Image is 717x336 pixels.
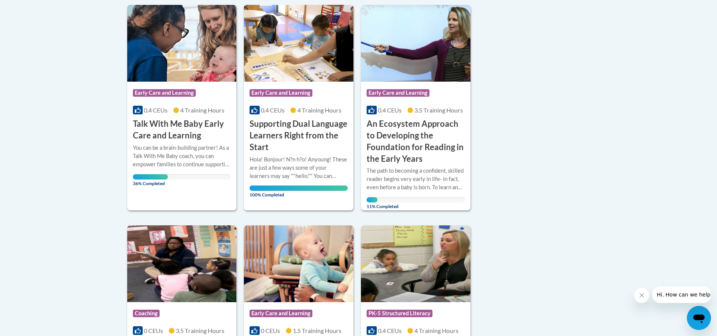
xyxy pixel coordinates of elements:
[367,310,432,317] span: PK-5 Structured Literacy
[133,144,231,169] div: You can be a brain-building partner! As a Talk With Me Baby coach, you can empower families to co...
[297,106,341,114] span: 4 Training Hours
[250,118,348,153] h3: Supporting Dual Language Learners Right from the Start
[144,327,163,334] span: 0 CEUs
[244,225,353,302] img: Course Logo
[250,185,348,198] span: 100% Completed
[293,327,341,334] span: 1.5 Training Hours
[133,89,196,97] span: Early Care and Learning
[367,118,465,164] h3: An Ecosystem Approach to Developing the Foundation for Reading in the Early Years
[367,197,378,202] div: Your progress
[133,174,168,179] div: Your progress
[367,167,465,192] div: The path to becoming a confident, skilled reader begins very early in life- in fact, even before ...
[378,106,402,114] span: 0.4 CEUs
[127,5,237,210] a: Course LogoEarly Care and Learning0.4 CEUs4 Training Hours Talk With Me Baby Early Care and Learn...
[180,106,224,114] span: 4 Training Hours
[367,197,378,209] span: 11% Completed
[244,5,353,82] img: Course Logo
[361,225,470,302] img: Course Logo
[634,288,649,303] iframe: Close message
[250,155,348,180] div: Hola! Bonjour! N?n h?o! Anyoung! These are just a few ways some of your learners may say ""hello....
[250,310,312,317] span: Early Care and Learning
[361,5,470,210] a: Course LogoEarly Care and Learning0.4 CEUs3.5 Training Hours An Ecosystem Approach to Developing ...
[133,310,160,317] span: Coaching
[133,118,231,141] h3: Talk With Me Baby Early Care and Learning
[414,327,458,334] span: 4 Training Hours
[244,5,353,210] a: Course LogoEarly Care and Learning0.4 CEUs4 Training Hours Supporting Dual Language Learners Righ...
[144,106,167,114] span: 0.4 CEUs
[378,327,402,334] span: 0.4 CEUs
[127,225,237,302] img: Course Logo
[176,327,224,334] span: 3.5 Training Hours
[5,5,61,11] span: Hi. How can we help?
[361,5,470,82] img: Course Logo
[367,89,429,97] span: Early Care and Learning
[652,286,711,303] iframe: Message from company
[261,327,280,334] span: 0 CEUs
[414,106,463,114] span: 3.5 Training Hours
[261,106,285,114] span: 0.4 CEUs
[250,185,348,191] div: Your progress
[250,89,312,97] span: Early Care and Learning
[133,174,168,186] span: 36% Completed
[127,5,237,82] img: Course Logo
[687,306,711,330] iframe: Button to launch messaging window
